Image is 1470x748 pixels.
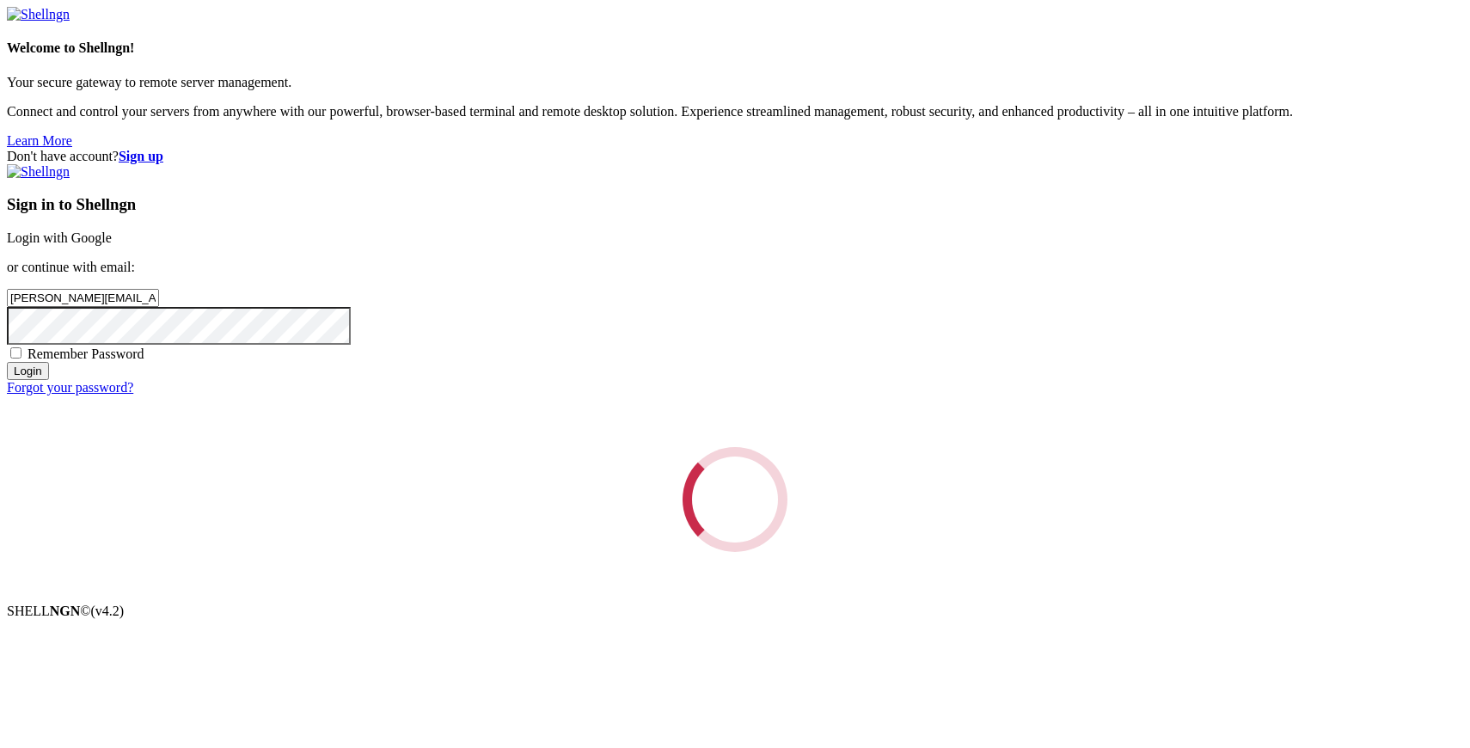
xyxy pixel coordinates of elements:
img: Shellngn [7,164,70,180]
div: Loading... [683,447,787,552]
img: Shellngn [7,7,70,22]
p: Your secure gateway to remote server management. [7,75,1463,90]
input: Login [7,362,49,380]
a: Learn More [7,133,72,148]
a: Sign up [119,149,163,163]
a: Login with Google [7,230,112,245]
span: Remember Password [28,346,144,361]
input: Email address [7,289,159,307]
p: or continue with email: [7,260,1463,275]
input: Remember Password [10,347,21,359]
a: Forgot your password? [7,380,133,395]
span: 4.2.0 [91,604,125,618]
h3: Sign in to Shellngn [7,195,1463,214]
div: Don't have account? [7,149,1463,164]
p: Connect and control your servers from anywhere with our powerful, browser-based terminal and remo... [7,104,1463,120]
h4: Welcome to Shellngn! [7,40,1463,56]
span: SHELL © [7,604,124,618]
b: NGN [50,604,81,618]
